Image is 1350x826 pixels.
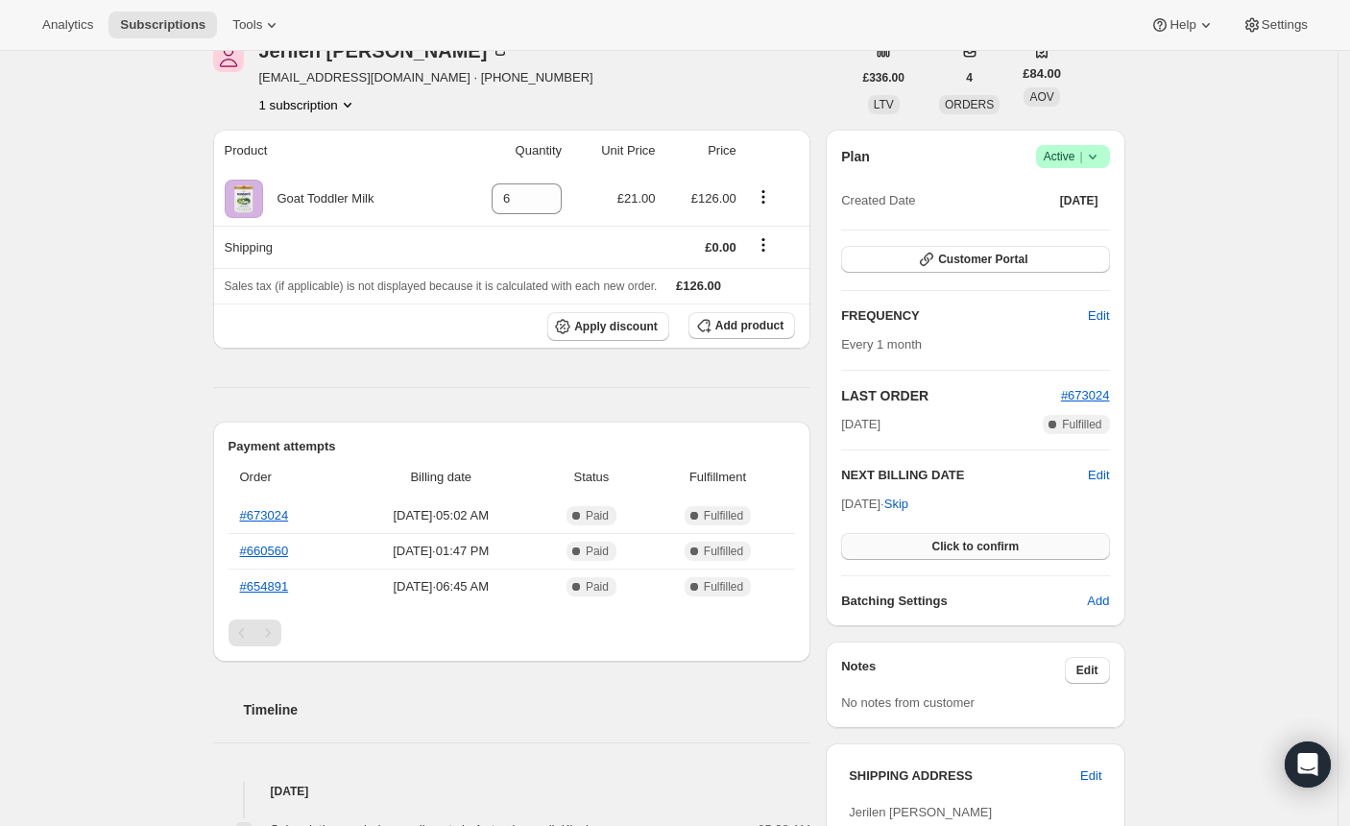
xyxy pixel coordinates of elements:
[863,70,904,85] span: £336.00
[244,700,811,719] h2: Timeline
[586,579,609,595] span: Paid
[704,579,743,595] span: Fulfilled
[617,191,656,206] span: £21.00
[1087,592,1109,611] span: Add
[1061,386,1110,405] button: #673024
[229,437,796,456] h2: Payment attempts
[567,130,662,172] th: Unit Price
[1169,17,1195,33] span: Help
[841,147,870,166] h2: Plan
[715,318,783,333] span: Add product
[42,17,93,33] span: Analytics
[586,508,609,523] span: Paid
[240,544,289,558] a: #660560
[1088,306,1109,326] span: Edit
[841,466,1088,485] h2: NEXT BILLING DATE
[1139,12,1226,38] button: Help
[586,544,609,559] span: Paid
[841,592,1087,611] h6: Batching Settings
[841,695,975,710] span: No notes from customer
[1075,586,1121,617] button: Add
[1062,417,1101,432] span: Fulfilled
[1060,193,1098,208] span: [DATE]
[748,186,779,207] button: Product actions
[351,542,532,561] span: [DATE] · 01:47 PM
[688,312,795,339] button: Add product
[574,319,658,334] span: Apply discount
[691,191,736,206] span: £126.00
[263,189,374,208] div: Goat Toddler Milk
[232,17,262,33] span: Tools
[884,495,908,514] span: Skip
[1285,741,1331,788] div: Open Intercom Messenger
[676,279,721,293] span: £126.00
[31,12,105,38] button: Analytics
[841,497,908,511] span: [DATE] ·
[1029,90,1053,104] span: AOV
[841,415,880,434] span: [DATE]
[1079,149,1082,164] span: |
[652,468,783,487] span: Fulfillment
[931,539,1019,554] span: Click to confirm
[841,191,915,210] span: Created Date
[351,506,532,525] span: [DATE] · 05:02 AM
[240,508,289,522] a: #673024
[240,579,289,594] a: #654891
[1231,12,1319,38] button: Settings
[259,41,511,61] div: Jerilen [PERSON_NAME]
[213,782,811,801] h4: [DATE]
[259,95,357,114] button: Product actions
[954,64,984,91] button: 4
[841,533,1109,560] button: Click to confirm
[259,68,593,87] span: [EMAIL_ADDRESS][DOMAIN_NAME] · [PHONE_NUMBER]
[841,657,1065,684] h3: Notes
[966,70,973,85] span: 4
[451,130,567,172] th: Quantity
[108,12,217,38] button: Subscriptions
[547,312,669,341] button: Apply discount
[1076,663,1098,678] span: Edit
[1076,301,1121,331] button: Edit
[841,306,1088,326] h2: FREQUENCY
[704,508,743,523] span: Fulfilled
[213,41,244,72] span: Jerilen Akinola
[120,17,205,33] span: Subscriptions
[704,544,743,559] span: Fulfilled
[852,64,916,91] button: £336.00
[1069,761,1113,791] button: Edit
[662,130,742,172] th: Price
[841,337,922,352] span: Every 1 month
[938,252,1027,267] span: Customer Portal
[213,130,451,172] th: Product
[1044,147,1102,166] span: Active
[1080,766,1101,786] span: Edit
[1023,64,1061,84] span: £84.00
[221,12,293,38] button: Tools
[873,489,920,520] button: Skip
[351,577,532,596] span: [DATE] · 06:45 AM
[229,456,346,498] th: Order
[225,279,658,293] span: Sales tax (if applicable) is not displayed because it is calculated with each new order.
[1061,388,1110,402] a: #673024
[229,619,796,646] nav: Pagination
[542,468,640,487] span: Status
[1065,657,1110,684] button: Edit
[849,766,1080,786] h3: SHIPPING ADDRESS
[351,468,532,487] span: Billing date
[874,98,894,111] span: LTV
[225,180,263,218] img: product img
[213,226,451,268] th: Shipping
[1088,466,1109,485] button: Edit
[1049,187,1110,214] button: [DATE]
[841,386,1061,405] h2: LAST ORDER
[748,234,779,255] button: Shipping actions
[705,240,736,255] span: £0.00
[945,98,994,111] span: ORDERS
[1262,17,1308,33] span: Settings
[841,246,1109,273] button: Customer Portal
